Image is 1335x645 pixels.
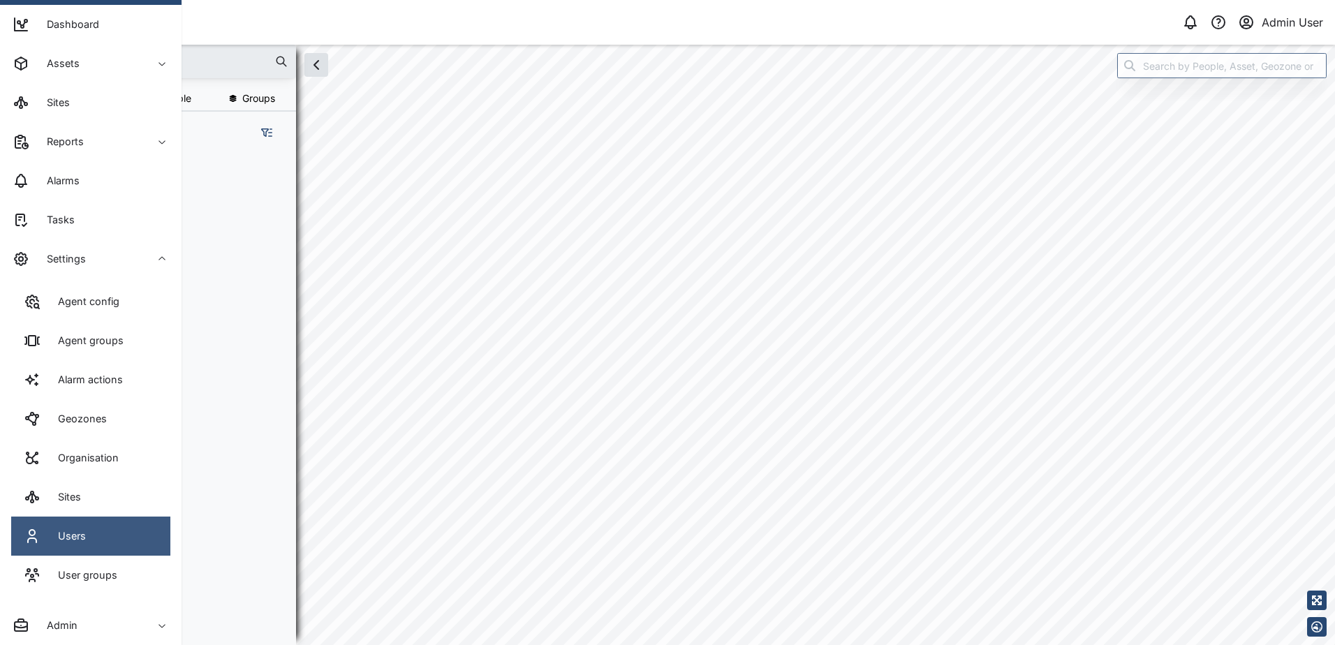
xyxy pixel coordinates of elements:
a: Users [11,517,170,556]
div: Reports [36,134,84,149]
div: Dashboard [36,17,99,32]
a: Alarm actions [11,360,170,399]
div: Alarm actions [47,372,123,387]
div: Tasks [36,212,75,228]
div: Geozones [47,411,107,427]
a: User groups [11,556,170,595]
div: Admin User [1262,14,1323,31]
a: Organisation [11,438,170,477]
input: Search by People, Asset, Geozone or Place [1117,53,1327,78]
div: Assets [36,56,80,71]
div: User groups [47,568,117,583]
span: Groups [242,94,275,103]
div: Users [47,528,86,544]
div: Settings [36,251,86,267]
div: Alarms [36,173,80,188]
a: Agent groups [11,321,170,360]
div: Organisation [47,450,119,466]
div: Agent groups [47,333,124,348]
canvas: Map [45,45,1335,645]
a: Geozones [11,399,170,438]
a: Sites [11,477,170,517]
div: Admin [36,618,78,633]
a: Agent config [11,282,170,321]
button: Admin User [1237,13,1324,32]
div: Sites [36,95,70,110]
div: Sites [47,489,81,505]
div: Agent config [47,294,119,309]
